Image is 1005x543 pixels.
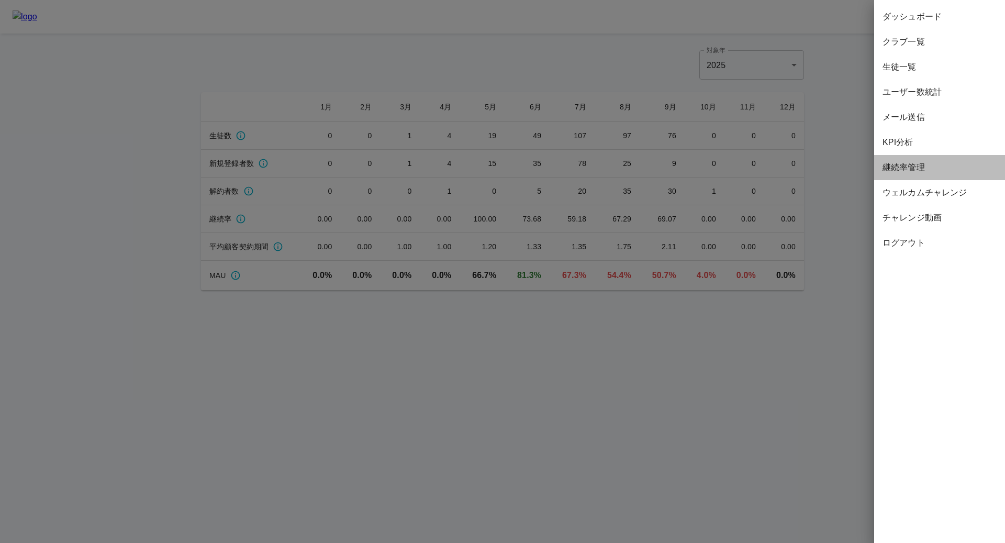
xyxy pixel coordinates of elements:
div: ユーザー数統計 [874,80,1005,105]
span: メール送信 [883,111,997,124]
span: ユーザー数統計 [883,86,997,98]
span: チャレンジ動画 [883,212,997,224]
span: ログアウト [883,237,997,249]
span: ウェルカムチャレンジ [883,186,997,199]
div: クラブ一覧 [874,29,1005,54]
span: クラブ一覧 [883,36,997,48]
div: ダッシュボード [874,4,1005,29]
span: ダッシュボード [883,10,997,23]
span: 継続率管理 [883,161,997,174]
div: 継続率管理 [874,155,1005,180]
span: KPI分析 [883,136,997,149]
div: チャレンジ動画 [874,205,1005,230]
div: ログアウト [874,230,1005,256]
span: 生徒一覧 [883,61,997,73]
div: 生徒一覧 [874,54,1005,80]
div: メール送信 [874,105,1005,130]
div: KPI分析 [874,130,1005,155]
div: ウェルカムチャレンジ [874,180,1005,205]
